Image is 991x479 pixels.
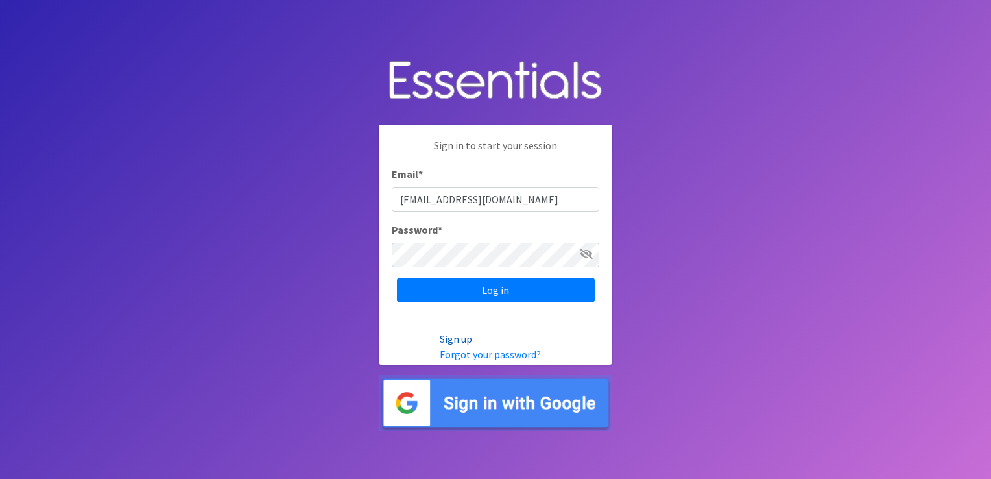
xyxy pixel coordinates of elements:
abbr: required [438,223,442,236]
label: Password [392,222,442,238]
a: Sign up [440,332,472,345]
img: Human Essentials [379,48,612,115]
p: Sign in to start your session [392,138,599,166]
abbr: required [418,167,423,180]
label: Email [392,166,423,182]
input: Log in [397,278,595,302]
a: Forgot your password? [440,348,541,361]
img: Sign in with Google [379,375,612,432]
